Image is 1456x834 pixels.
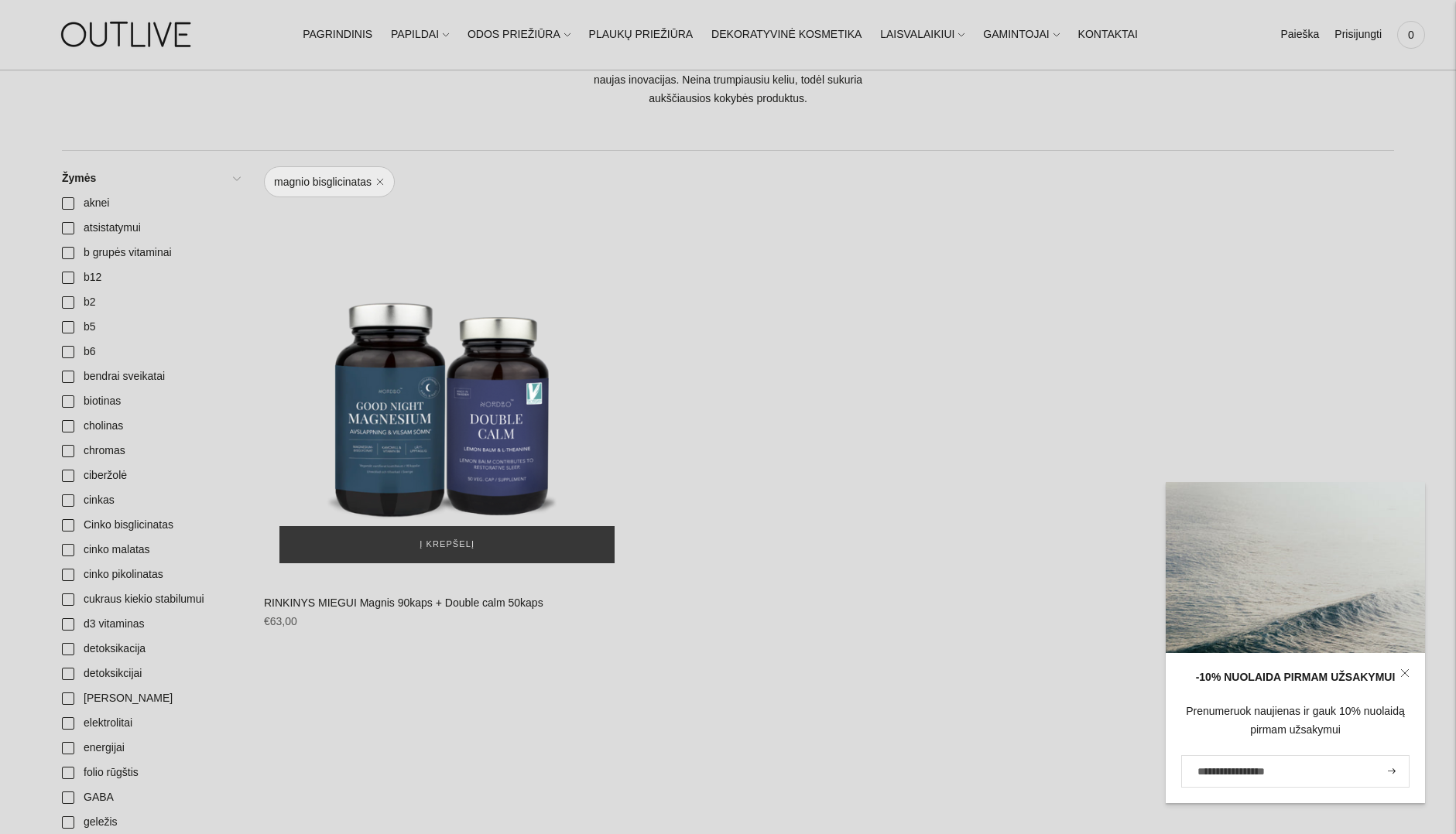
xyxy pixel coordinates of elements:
[264,166,395,197] a: magnio bisglicinatas
[880,18,964,52] a: LAISVALAIKIUI
[1078,18,1138,52] a: KONTAKTAI
[31,8,224,61] img: OUTLIVE
[468,18,570,52] a: ODOS PRIEŽIŪRA
[391,18,449,52] a: PAPILDAI
[264,615,297,627] span: €63,00
[1280,18,1319,52] a: Paieška
[53,166,248,191] a: Žymės
[1181,668,1410,687] div: -10% NUOLAIDA PIRMAM UŽSAKYMUI
[53,661,248,686] a: detoksikcijai
[53,265,248,290] a: b12
[53,686,248,711] a: [PERSON_NAME]
[53,736,248,761] a: energijai
[53,290,248,315] a: b2
[53,340,248,364] a: b6
[303,18,372,52] a: PAGRINDINIS
[53,191,248,216] a: aknei
[53,612,248,637] a: d3 vitaminas
[53,463,248,488] a: ciberžolė
[53,562,248,587] a: cinko pikolinatas
[53,587,248,612] a: cukraus kiekio stabilumui
[53,711,248,736] a: elektrolitai
[1397,18,1425,52] a: 0
[420,537,474,552] span: Į krepšelį
[53,315,248,340] a: b5
[53,216,248,241] a: atsistatymui
[53,439,248,463] a: chromas
[264,213,630,579] a: RINKINYS MIEGUI Magnis 90kaps + Double calm 50kaps
[53,785,248,810] a: GABA
[53,364,248,389] a: bendrai sveikatai
[53,513,248,538] a: Cinko bisglicinatas
[53,414,248,439] a: cholinas
[53,241,248,265] a: b grupės vitaminai
[983,18,1059,52] a: GAMINTOJAI
[1400,24,1422,46] span: 0
[711,18,862,52] a: DEKORATYVINĖ KOSMETIKA
[264,596,543,609] a: RINKINYS MIEGUI Magnis 90kaps + Double calm 50kaps
[53,389,248,414] a: biotinas
[53,761,248,785] a: folio rūgštis
[589,18,694,52] a: PLAUKŲ PRIEŽIŪRA
[1334,18,1382,52] a: Prisijungti
[53,488,248,513] a: cinkas
[279,526,615,563] button: Į krepšelį
[1181,702,1410,740] div: Prenumeruok naujienas ir gauk 10% nuolaidą pirmam užsakymui
[53,637,248,661] a: detoksikacija
[53,538,248,562] a: cinko malatas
